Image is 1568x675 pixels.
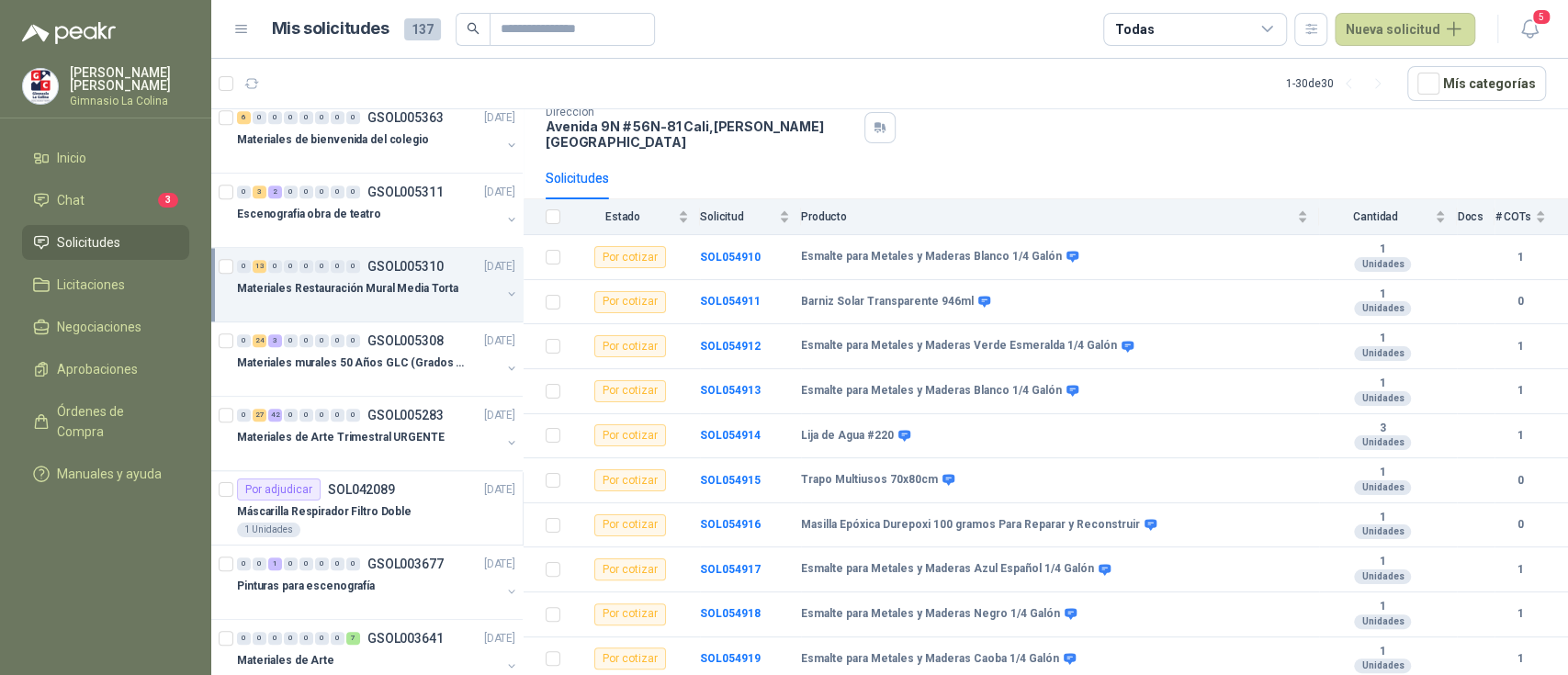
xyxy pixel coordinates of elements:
b: 0 [1495,516,1546,534]
img: Company Logo [23,69,58,104]
span: Órdenes de Compra [57,401,172,442]
div: 0 [331,632,344,645]
p: [DATE] [484,481,515,499]
b: 3 [1319,422,1446,436]
div: 0 [331,260,344,273]
a: SOL054919 [700,652,761,665]
b: SOL054915 [700,474,761,487]
div: 0 [315,409,329,422]
div: Por cotizar [594,335,666,357]
div: 0 [331,557,344,570]
button: 5 [1513,13,1546,46]
p: GSOL005283 [367,409,444,422]
div: 2 [268,186,282,198]
div: 0 [253,111,266,124]
button: Mís categorías [1407,66,1546,101]
div: Por cotizar [594,424,666,446]
a: SOL054914 [700,429,761,442]
h1: Mis solicitudes [272,16,389,42]
b: 1 [1319,600,1446,614]
div: 0 [237,186,251,198]
b: SOL054918 [700,607,761,620]
a: Aprobaciones [22,352,189,387]
span: Negociaciones [57,317,141,337]
b: 1 [1495,427,1546,444]
a: Solicitudes [22,225,189,260]
div: Unidades [1354,569,1411,584]
b: Lija de Agua #220 [801,429,894,444]
div: 0 [315,186,329,198]
span: 5 [1531,8,1551,26]
b: 1 [1495,249,1546,266]
b: 0 [1495,472,1546,489]
a: 0 24 3 0 0 0 0 0 GSOL005308[DATE] Materiales murales 50 Años GLC (Grados 10 y 11) [237,330,519,388]
b: 1 [1319,511,1446,525]
a: 0 0 1 0 0 0 0 0 GSOL003677[DATE] Pinturas para escenografía [237,553,519,612]
p: Máscarilla Respirador Filtro Doble [237,503,412,521]
div: 0 [299,557,313,570]
div: Por cotizar [594,380,666,402]
p: [DATE] [484,184,515,201]
b: SOL054912 [700,340,761,353]
div: 0 [315,111,329,124]
div: 0 [237,409,251,422]
b: Esmalte para Metales y Maderas Blanco 1/4 Galón [801,250,1062,264]
div: 0 [268,111,282,124]
button: Nueva solicitud [1335,13,1475,46]
div: 0 [284,632,298,645]
div: Por cotizar [594,469,666,491]
p: GSOL005308 [367,334,444,347]
a: SOL054917 [700,563,761,576]
img: Logo peakr [22,22,116,44]
div: 0 [299,111,313,124]
span: Chat [57,190,85,210]
div: 0 [284,557,298,570]
div: 0 [299,186,313,198]
div: 42 [268,409,282,422]
div: 7 [346,632,360,645]
div: 0 [299,260,313,273]
b: 1 [1319,242,1446,257]
span: 3 [158,193,178,208]
div: Unidades [1354,257,1411,272]
p: Gimnasio La Colina [70,96,189,107]
b: 1 [1495,650,1546,668]
b: Esmalte para Metales y Maderas Caoba 1/4 Galón [801,652,1059,667]
div: Unidades [1354,435,1411,450]
div: Unidades [1354,480,1411,495]
p: [PERSON_NAME] [PERSON_NAME] [70,66,189,92]
div: Por cotizar [594,514,666,536]
div: 1 [268,557,282,570]
b: 1 [1319,466,1446,480]
p: GSOL005310 [367,260,444,273]
div: Unidades [1354,346,1411,361]
div: Por cotizar [594,291,666,313]
div: 6 [237,111,251,124]
div: 0 [237,334,251,347]
div: Por adjudicar [237,478,321,501]
div: 1 - 30 de 30 [1286,69,1393,98]
div: Unidades [1354,614,1411,629]
a: Chat3 [22,183,189,218]
span: Inicio [57,148,86,168]
div: 0 [315,260,329,273]
a: SOL054911 [700,295,761,308]
p: [DATE] [484,332,515,350]
span: Cantidad [1319,210,1431,223]
div: 0 [284,409,298,422]
div: Unidades [1354,301,1411,316]
a: 0 27 42 0 0 0 0 0 GSOL005283[DATE] Materiales de Arte Trimestral URGENTE [237,404,519,463]
div: 0 [315,557,329,570]
th: Estado [571,199,700,235]
a: SOL054913 [700,384,761,397]
th: Cantidad [1319,199,1457,235]
span: Licitaciones [57,275,125,295]
p: [DATE] [484,109,515,127]
b: Esmalte para Metales y Maderas Blanco 1/4 Galón [801,384,1062,399]
p: [DATE] [484,407,515,424]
